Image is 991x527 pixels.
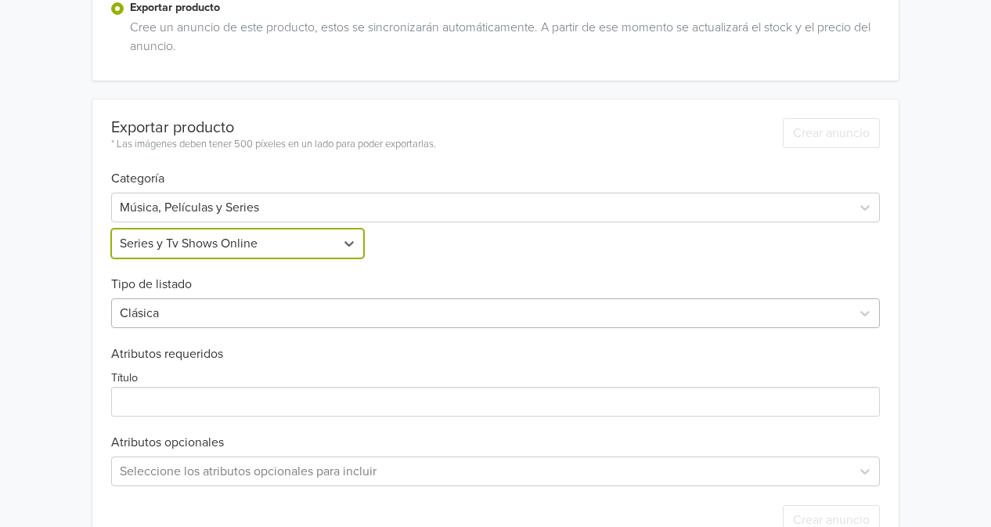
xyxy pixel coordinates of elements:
[111,258,880,292] h6: Tipo de listado
[111,370,138,387] label: Título
[111,153,880,186] h6: Categoría
[111,118,436,137] div: Exportar producto
[111,137,436,153] div: * Las imágenes deben tener 500 píxeles en un lado para poder exportarlas.
[124,18,880,62] div: Cree un anuncio de este producto, estos se sincronizarán automáticamente. A partir de ese momento...
[111,435,880,450] h6: Atributos opcionales
[111,347,880,362] h6: Atributos requeridos
[783,118,880,148] button: Crear anuncio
